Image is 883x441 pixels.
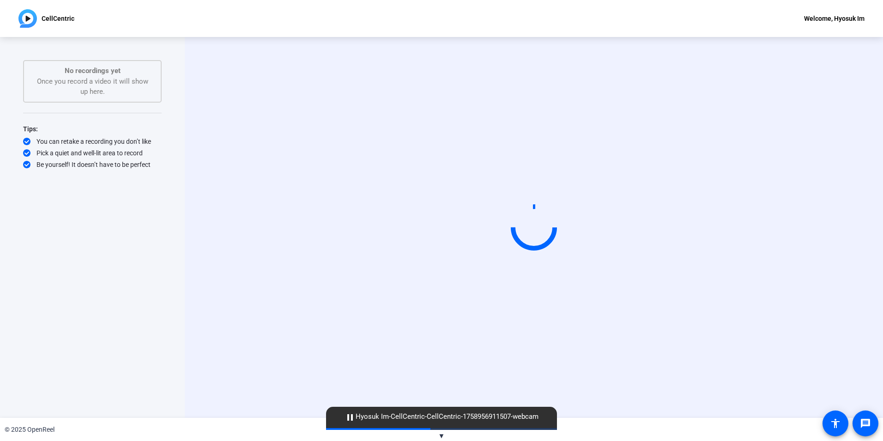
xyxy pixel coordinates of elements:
div: © 2025 OpenReel [5,425,54,435]
span: ▼ [438,432,445,440]
div: Pick a quiet and well-lit area to record [23,148,162,158]
p: CellCentric [42,13,74,24]
span: Hyosuk Im-CellCentric-CellCentric-1758956911507-webcam [340,411,543,423]
img: OpenReel logo [18,9,37,28]
div: You can retake a recording you don’t like [23,137,162,146]
p: No recordings yet [33,66,151,76]
div: Be yourself! It doesn’t have to be perfect [23,160,162,169]
mat-icon: pause [345,412,356,423]
div: Welcome, Hyosuk Im [804,13,865,24]
mat-icon: message [860,418,871,429]
div: Tips: [23,123,162,135]
mat-icon: accessibility [830,418,841,429]
div: Once you record a video it will show up here. [33,66,151,97]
